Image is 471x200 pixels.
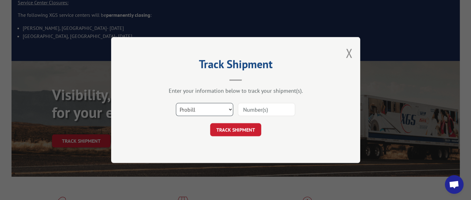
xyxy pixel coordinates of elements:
a: Open chat [445,175,464,194]
button: TRACK SHIPMENT [210,123,261,136]
input: Number(s) [238,103,295,116]
button: Close modal [346,45,352,61]
h2: Track Shipment [142,60,329,72]
div: Enter your information below to track your shipment(s). [142,87,329,94]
